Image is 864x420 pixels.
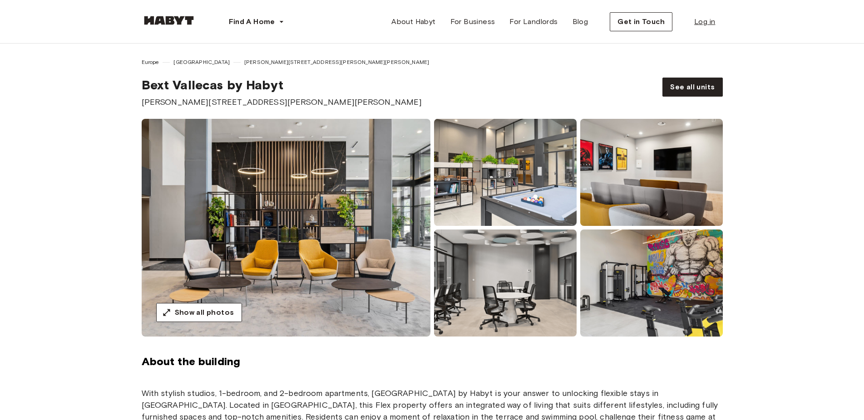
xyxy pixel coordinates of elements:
button: Show all photos [156,303,242,322]
span: [PERSON_NAME][STREET_ADDRESS][PERSON_NAME][PERSON_NAME] [244,58,429,66]
img: room-image [580,119,723,226]
a: See all units [662,78,722,97]
a: For Landlords [502,13,565,31]
span: Show all photos [175,307,234,318]
button: Get in Touch [610,12,672,31]
img: room-image [434,230,577,337]
span: For Business [450,16,495,27]
button: Find A Home [222,13,291,31]
span: Log in [694,16,715,27]
span: Find A Home [229,16,275,27]
a: Log in [687,13,722,31]
span: Blog [573,16,588,27]
span: About the building [142,355,723,368]
a: Blog [565,13,596,31]
span: See all units [670,82,715,93]
img: room-image [142,119,430,337]
span: [GEOGRAPHIC_DATA] [173,58,230,66]
span: [PERSON_NAME][STREET_ADDRESS][PERSON_NAME][PERSON_NAME] [142,96,422,108]
img: room-image [434,119,577,226]
a: For Business [443,13,503,31]
span: Get in Touch [617,16,665,27]
img: room-image [580,230,723,337]
span: Europe [142,58,159,66]
span: About Habyt [391,16,435,27]
span: Bext Vallecas by Habyt [142,77,422,93]
img: Habyt [142,16,196,25]
a: About Habyt [384,13,443,31]
span: For Landlords [509,16,558,27]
